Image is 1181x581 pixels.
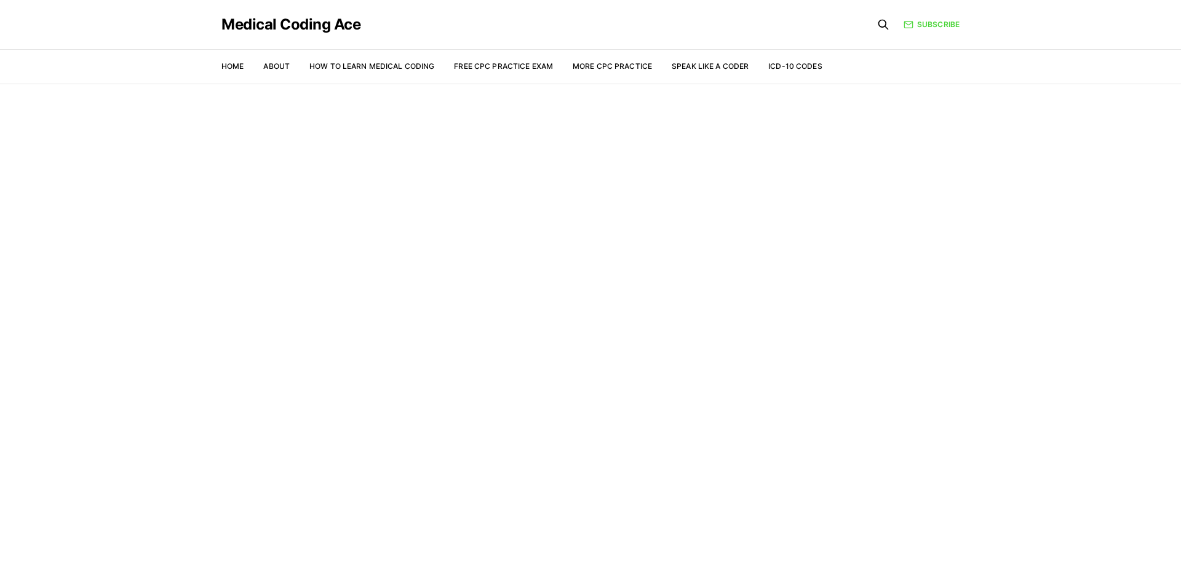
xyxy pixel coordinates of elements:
[221,17,360,32] a: Medical Coding Ace
[221,61,244,71] a: Home
[573,61,652,71] a: More CPC Practice
[904,19,960,30] a: Subscribe
[454,61,553,71] a: Free CPC Practice Exam
[768,61,822,71] a: ICD-10 Codes
[309,61,434,71] a: How to Learn Medical Coding
[263,61,290,71] a: About
[672,61,749,71] a: Speak Like a Coder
